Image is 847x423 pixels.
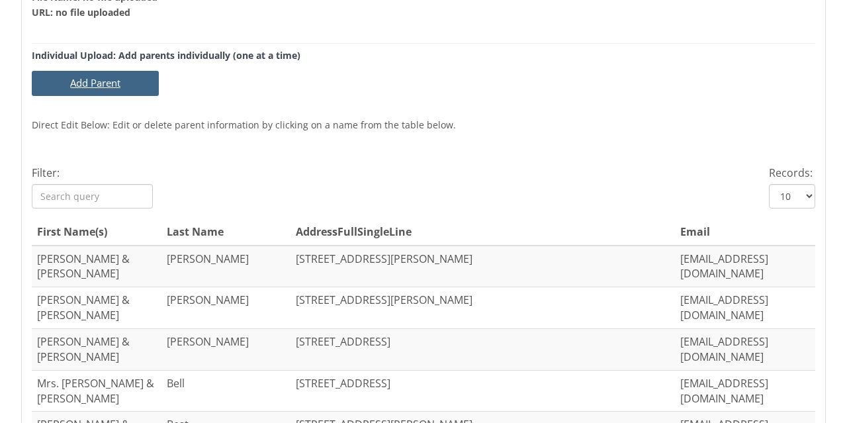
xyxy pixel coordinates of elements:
[675,370,805,412] td: [EMAIL_ADDRESS][DOMAIN_NAME]
[32,287,161,329] td: [PERSON_NAME] & [PERSON_NAME]
[296,224,412,239] span: AddressFullSingleLine
[290,246,675,287] td: [STREET_ADDRESS][PERSON_NAME]
[161,287,291,329] td: [PERSON_NAME]
[32,184,153,209] input: Search query
[32,246,161,287] td: [PERSON_NAME] & [PERSON_NAME]
[161,370,291,412] td: Bell
[32,329,161,371] td: [PERSON_NAME] & [PERSON_NAME]
[675,329,805,371] td: [EMAIL_ADDRESS][DOMAIN_NAME]
[161,246,291,287] td: [PERSON_NAME]
[675,246,805,287] td: [EMAIL_ADDRESS][DOMAIN_NAME]
[37,224,107,239] span: First Name(s)
[32,165,60,181] label: Filter:
[32,370,161,412] td: Mrs. [PERSON_NAME] & [PERSON_NAME]
[32,6,130,19] strong: URL: no file uploaded
[167,224,224,239] span: Last Name
[290,370,675,412] td: [STREET_ADDRESS]
[32,71,159,95] button: Add Parent
[290,287,675,329] td: [STREET_ADDRESS][PERSON_NAME]
[290,329,675,371] td: [STREET_ADDRESS]
[32,110,815,132] p: Direct Edit Below: Edit or delete parent information by clicking on a name from the table below.
[161,329,291,371] td: [PERSON_NAME]
[769,165,813,181] label: Records:
[32,49,300,62] strong: Individual Upload: Add parents individually (one at a time)
[680,224,710,239] span: Email
[675,287,805,329] td: [EMAIL_ADDRESS][DOMAIN_NAME]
